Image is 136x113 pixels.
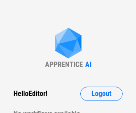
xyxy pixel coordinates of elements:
img: Apprentice AI [50,28,86,60]
span: Logout [91,90,111,97]
button: Logout [80,87,123,101]
div: APPRENTICE [45,60,83,69]
div: AI [85,60,91,69]
div: Hello Editor ! [13,87,47,101]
